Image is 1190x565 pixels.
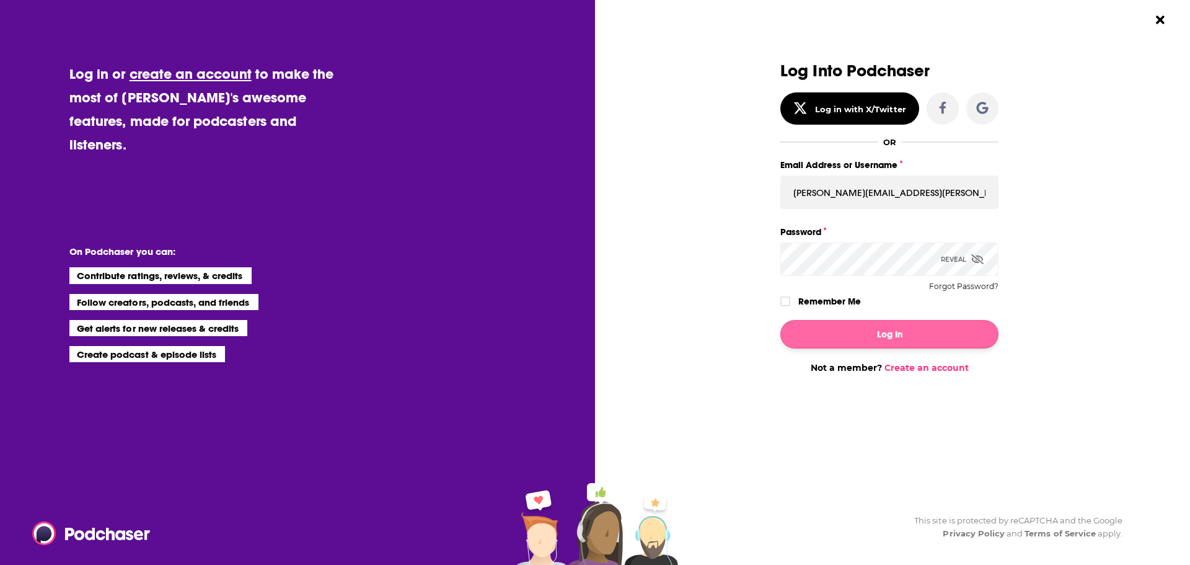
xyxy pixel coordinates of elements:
[1148,8,1172,32] button: Close Button
[884,362,969,373] a: Create an account
[943,528,1005,538] a: Privacy Policy
[69,246,317,257] li: On Podchaser you can:
[69,346,225,362] li: Create podcast & episode lists
[780,224,998,240] label: Password
[780,92,919,125] button: Log in with X/Twitter
[883,137,896,147] div: OR
[929,282,998,291] button: Forgot Password?
[32,522,151,545] img: Podchaser - Follow, Share and Rate Podcasts
[780,176,998,209] input: Email Address or Username
[798,293,861,309] label: Remember Me
[780,320,998,349] button: Log In
[780,62,998,80] h3: Log Into Podchaser
[69,320,247,336] li: Get alerts for new releases & credits
[815,104,906,114] div: Log in with X/Twitter
[130,65,252,82] a: create an account
[780,157,998,173] label: Email Address or Username
[1025,528,1096,538] a: Terms of Service
[69,294,258,310] li: Follow creators, podcasts, and friends
[780,362,998,373] div: Not a member?
[32,522,141,545] a: Podchaser - Follow, Share and Rate Podcasts
[69,267,252,283] li: Contribute ratings, reviews, & credits
[904,514,1122,540] div: This site is protected by reCAPTCHA and the Google and apply.
[941,242,984,276] div: Reveal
